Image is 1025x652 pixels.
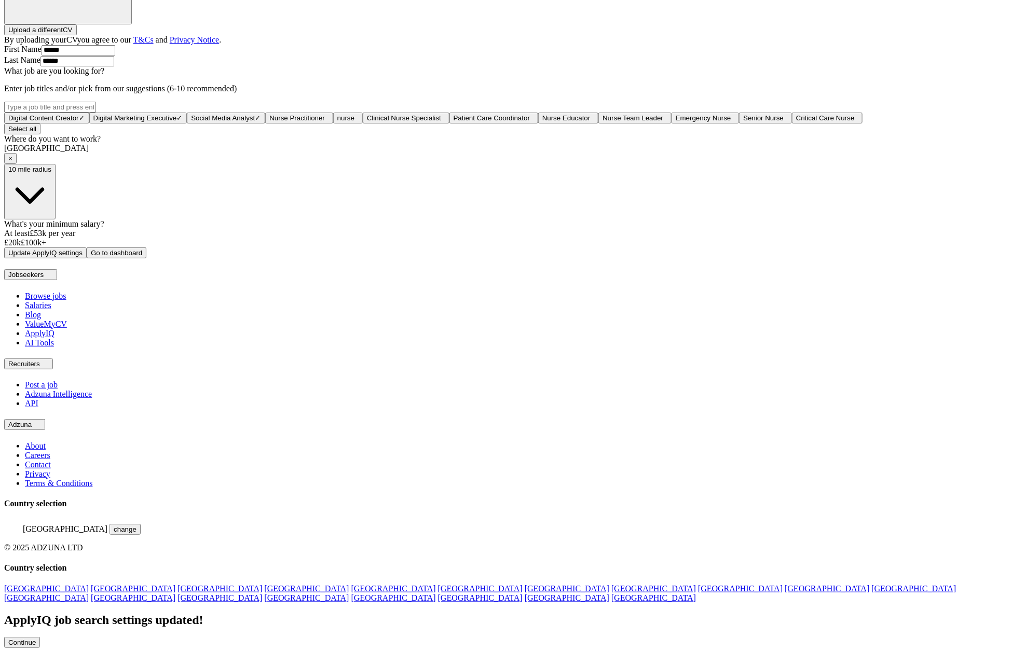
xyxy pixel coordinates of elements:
[4,66,104,75] label: What job are you looking for?
[25,390,92,398] a: Adzuna Intelligence
[8,421,32,428] span: Adzuna
[796,114,855,122] span: Critical Care Nurse
[25,441,46,450] a: About
[264,584,349,593] a: [GEOGRAPHIC_DATA]
[603,114,663,122] span: Nurse Team Leader
[4,247,87,258] button: Update ApplyIQ settings
[79,114,85,122] span: ✓
[698,584,783,593] a: [GEOGRAPHIC_DATA]
[4,584,89,593] a: [GEOGRAPHIC_DATA]
[872,584,956,593] a: [GEOGRAPHIC_DATA]
[8,155,12,162] span: ×
[133,35,154,44] a: T&Cs
[525,593,609,602] a: [GEOGRAPHIC_DATA]
[337,114,354,122] span: nurse
[542,114,591,122] span: Nurse Educator
[25,292,66,300] a: Browse jobs
[48,229,75,238] span: per year
[25,320,67,328] a: ValueMyCV
[4,219,104,228] label: What's your minimum salary?
[351,593,436,602] a: [GEOGRAPHIC_DATA]
[25,460,51,469] a: Contact
[264,593,349,602] a: [GEOGRAPHIC_DATA]
[4,543,1021,552] div: © 2025 ADZUNA LTD
[367,114,441,122] span: Clinical Nurse Specialist
[25,301,51,310] a: Salaries
[743,114,784,122] span: Senior Nurse
[42,362,49,366] img: toggle icon
[4,637,40,648] button: Continue
[676,114,731,122] span: Emergency Nurse
[611,593,696,602] a: [GEOGRAPHIC_DATA]
[4,593,89,602] a: [GEOGRAPHIC_DATA]
[785,584,869,593] a: [GEOGRAPHIC_DATA]
[255,114,261,122] span: ✓
[4,238,21,247] span: £ 20 k
[4,144,1021,153] div: [GEOGRAPHIC_DATA]
[4,123,40,134] button: Select all
[438,593,523,602] a: [GEOGRAPHIC_DATA]
[525,584,609,593] a: [GEOGRAPHIC_DATA]
[8,165,51,173] span: 10 mile radius
[177,593,262,602] a: [GEOGRAPHIC_DATA]
[4,35,1021,45] div: By uploading your CV you agree to our and .
[8,271,44,279] span: Jobseekers
[25,399,38,408] a: API
[351,584,436,593] a: [GEOGRAPHIC_DATA]
[110,524,141,535] button: change
[170,35,220,44] a: Privacy Notice
[30,229,46,238] span: £ 53k
[87,247,146,258] button: Go to dashboard
[4,84,1021,93] p: Enter job titles and/or pick from our suggestions (6-10 recommended)
[25,469,50,478] a: Privacy
[93,114,177,122] span: Digital Marketing Executive
[25,451,50,460] a: Careers
[91,584,175,593] a: [GEOGRAPHIC_DATA]
[25,329,54,338] a: ApplyIQ
[191,114,255,122] span: Social Media Analyst
[23,524,107,533] span: [GEOGRAPHIC_DATA]
[454,114,530,122] span: Patient Care Coordinator
[8,360,40,368] span: Recruiters
[4,613,1021,627] h2: ApplyIQ job search settings updated!
[34,422,41,427] img: toggle icon
[4,102,96,113] input: Type a job title and press enter
[611,584,696,593] a: [GEOGRAPHIC_DATA]
[4,24,77,35] button: Upload a differentCV
[4,563,1021,573] h4: Country selection
[4,134,101,143] label: Where do you want to work?
[176,114,182,122] span: ✓
[4,499,1021,508] h4: Country selection
[25,338,54,347] a: AI Tools
[25,380,58,389] a: Post a job
[8,114,79,122] span: Digital Content Creator
[438,584,523,593] a: [GEOGRAPHIC_DATA]
[91,593,175,602] a: [GEOGRAPHIC_DATA]
[269,114,325,122] span: Nurse Practitioner
[4,45,42,53] label: First Name
[4,56,40,64] label: Last Name
[25,310,41,319] a: Blog
[177,584,262,593] a: [GEOGRAPHIC_DATA]
[4,229,30,238] span: At least
[46,272,53,277] img: toggle icon
[25,479,92,488] a: Terms & Conditions
[21,238,46,247] span: £ 100 k+
[4,519,21,532] img: UK flag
